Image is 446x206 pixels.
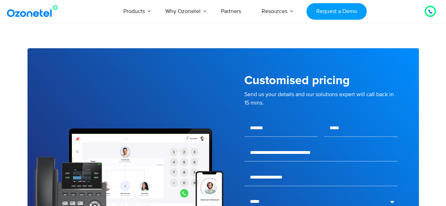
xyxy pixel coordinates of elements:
[244,75,398,87] h5: Customised pricing
[244,90,398,107] p: Send us your details and our solutions expert will call back in 15 mins.
[306,3,367,20] a: Request a Demo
